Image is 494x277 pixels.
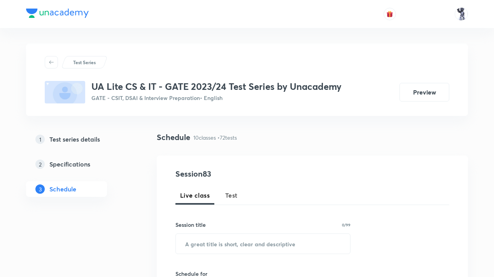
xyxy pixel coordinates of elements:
[455,7,468,21] img: Shailendra Kumar
[91,94,342,102] p: GATE - CSIT, DSAI & Interview Preparation • English
[26,9,89,18] img: Company Logo
[35,184,45,194] p: 3
[26,131,132,147] a: 1Test series details
[193,133,216,142] p: 10 classes
[386,11,393,18] img: avatar
[45,81,85,103] img: fallback-thumbnail.png
[384,8,396,20] button: avatar
[49,135,100,144] h5: Test series details
[176,234,350,254] input: A great title is short, clear and descriptive
[180,191,210,200] span: Live class
[157,131,190,143] h4: Schedule
[73,59,96,66] p: Test Series
[342,223,350,227] p: 0/99
[49,184,76,194] h5: Schedule
[225,191,238,200] span: Test
[35,135,45,144] p: 1
[175,168,317,180] h4: Session 83
[49,160,90,169] h5: Specifications
[399,83,449,102] button: Preview
[26,9,89,20] a: Company Logo
[35,160,45,169] p: 2
[91,81,342,92] h3: UA Lite CS & IT - GATE 2023/24 Test Series by Unacademy
[217,133,237,142] p: • 72 tests
[26,156,132,172] a: 2Specifications
[175,221,206,229] h6: Session title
